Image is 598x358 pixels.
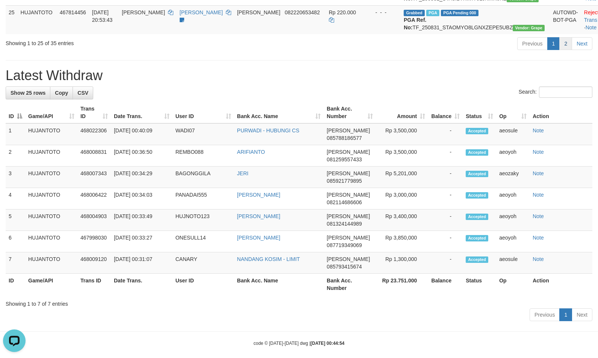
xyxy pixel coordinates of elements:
[327,127,370,133] span: [PERSON_NAME]
[25,252,77,274] td: HUJANTOTO
[173,252,234,274] td: CANARY
[376,252,428,274] td: Rp 1,300,000
[6,36,244,47] div: Showing 1 to 25 of 35 entries
[25,231,77,252] td: HUJANTOTO
[428,188,463,209] td: -
[11,90,45,96] span: Show 25 rows
[3,3,26,26] button: Open LiveChat chat widget
[533,149,544,155] a: Note
[111,231,173,252] td: [DATE] 00:33:27
[234,102,324,123] th: Bank Acc. Name: activate to sort column ascending
[441,10,478,16] span: PGA Pending
[237,213,280,219] a: [PERSON_NAME]
[466,128,488,134] span: Accepted
[111,102,173,123] th: Date Trans.: activate to sort column ascending
[237,170,248,176] a: JERI
[426,10,439,16] span: Marked by aeosyak
[25,102,77,123] th: Game/API: activate to sort column ascending
[327,149,370,155] span: [PERSON_NAME]
[466,192,488,199] span: Accepted
[77,102,111,123] th: Trans ID: activate to sort column ascending
[6,231,25,252] td: 6
[428,209,463,231] td: -
[111,209,173,231] td: [DATE] 00:33:49
[428,102,463,123] th: Balance: activate to sort column ascending
[92,9,113,23] span: [DATE] 20:53:43
[25,145,77,167] td: HUJANTOTO
[517,37,547,50] a: Previous
[77,188,111,209] td: 468006422
[25,167,77,188] td: HUJANTOTO
[466,256,488,263] span: Accepted
[237,235,280,241] a: [PERSON_NAME]
[428,231,463,252] td: -
[428,145,463,167] td: -
[327,192,370,198] span: [PERSON_NAME]
[25,123,77,145] td: HUJANTOTO
[173,167,234,188] td: BAGONGGILA
[533,170,544,176] a: Note
[327,156,362,162] span: Copy 081259557433 to clipboard
[404,10,425,16] span: Grabbed
[466,214,488,220] span: Accepted
[533,192,544,198] a: Note
[234,274,324,295] th: Bank Acc. Name
[550,5,581,34] td: AUTOWD-BOT-PGA
[173,102,234,123] th: User ID: activate to sort column ascending
[6,123,25,145] td: 1
[77,209,111,231] td: 468004903
[327,221,362,227] span: Copy 081324144989 to clipboard
[533,213,544,219] a: Note
[530,102,592,123] th: Action
[539,86,592,98] input: Search:
[376,188,428,209] td: Rp 3,000,000
[496,209,530,231] td: aeoyoh
[530,274,592,295] th: Action
[376,167,428,188] td: Rp 5,201,000
[327,170,370,176] span: [PERSON_NAME]
[6,68,592,83] h1: Latest Withdraw
[376,102,428,123] th: Amount: activate to sort column ascending
[25,209,77,231] td: HUJANTOTO
[6,167,25,188] td: 3
[173,231,234,252] td: ONESULL14
[111,123,173,145] td: [DATE] 00:40:09
[463,102,496,123] th: Status: activate to sort column ascending
[496,231,530,252] td: aeoyoh
[466,171,488,177] span: Accepted
[25,188,77,209] td: HUJANTOTO
[547,37,560,50] a: 1
[111,274,173,295] th: Date Trans.
[237,9,280,15] span: [PERSON_NAME]
[6,297,592,308] div: Showing 1 to 7 of 7 entries
[324,274,376,295] th: Bank Acc. Number
[533,235,544,241] a: Note
[428,274,463,295] th: Balance
[237,127,300,133] a: PURWADI - HUBUNGI CS
[180,9,223,15] a: [PERSON_NAME]
[324,102,376,123] th: Bank Acc. Number: activate to sort column ascending
[533,256,544,262] a: Note
[327,135,362,141] span: Copy 085788186577 to clipboard
[329,9,356,15] span: Rp 220.000
[327,178,362,184] span: Copy 085921779895 to clipboard
[559,308,572,321] a: 1
[6,209,25,231] td: 5
[237,256,300,262] a: NANDANG KOSIM - LIMIT
[6,274,25,295] th: ID
[376,145,428,167] td: Rp 3,500,000
[428,123,463,145] td: -
[496,274,530,295] th: Op
[559,37,572,50] a: 2
[77,274,111,295] th: Trans ID
[25,274,77,295] th: Game/API
[173,123,234,145] td: WADI07
[310,341,344,346] strong: [DATE] 00:44:54
[466,149,488,156] span: Accepted
[237,149,265,155] a: ARIFIANTO
[327,213,370,219] span: [PERSON_NAME]
[77,252,111,274] td: 468009120
[254,341,345,346] small: code © [DATE]-[DATE] dwg |
[572,308,592,321] a: Next
[50,86,73,99] a: Copy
